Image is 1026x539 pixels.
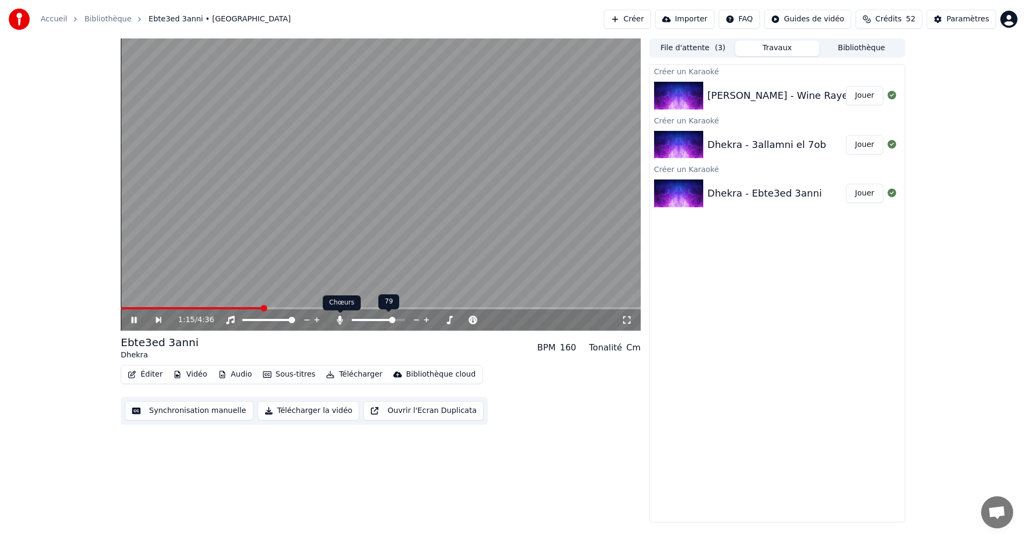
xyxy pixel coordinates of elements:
span: Crédits [875,14,901,25]
nav: breadcrumb [41,14,291,25]
button: Audio [214,367,256,382]
div: Créer un Karaoké [650,162,905,175]
button: Vidéo [169,367,211,382]
button: Synchronisation manuelle [125,401,253,420]
div: Bibliothèque cloud [406,369,476,380]
button: Crédits52 [856,10,922,29]
span: ( 3 ) [715,43,726,53]
span: 52 [906,14,915,25]
a: Accueil [41,14,67,25]
div: 79 [378,294,399,309]
div: 160 [560,341,577,354]
div: Cm [626,341,641,354]
button: Télécharger [322,367,386,382]
span: 1:15 [178,315,195,325]
button: Jouer [846,184,883,203]
div: Ouvrir le chat [981,496,1013,528]
button: Jouer [846,86,883,105]
div: Chœurs [323,295,361,310]
span: 4:36 [197,315,214,325]
button: Éditer [123,367,167,382]
button: Ouvrir l'Ecran Duplicata [363,401,484,420]
button: Télécharger la vidéo [258,401,360,420]
img: youka [9,9,30,30]
span: Ebte3ed 3anni • [GEOGRAPHIC_DATA] [149,14,291,25]
button: File d'attente [651,41,735,56]
button: Importer [655,10,714,29]
div: BPM [537,341,555,354]
div: Dhekra - 3allamni el 7ob [708,137,826,152]
button: Créer [604,10,651,29]
div: Dhekra - Ebte3ed 3anni [708,186,822,201]
div: Créer un Karaoké [650,65,905,77]
a: Bibliothèque [84,14,131,25]
button: Paramètres [927,10,996,29]
button: Travaux [735,41,820,56]
button: Jouer [846,135,883,154]
div: / [178,315,204,325]
div: Créer un Karaoké [650,114,905,127]
div: [PERSON_NAME] - Wine Raye7 [708,88,854,103]
div: Paramètres [946,14,989,25]
div: Dhekra [121,350,198,361]
button: Sous-titres [259,367,320,382]
div: Tonalité [589,341,622,354]
div: Ebte3ed 3anni [121,335,198,350]
button: FAQ [719,10,760,29]
button: Guides de vidéo [764,10,851,29]
button: Bibliothèque [819,41,904,56]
